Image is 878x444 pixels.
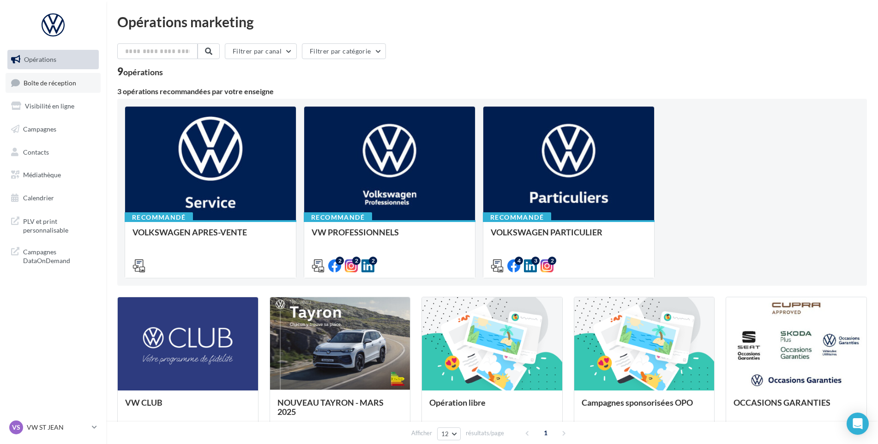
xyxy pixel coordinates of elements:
a: PLV et print personnalisable [6,211,101,239]
div: Recommandé [125,212,193,222]
div: 2 [336,257,344,265]
div: 2 [352,257,361,265]
span: Campagnes [23,125,56,133]
span: VOLKSWAGEN APRES-VENTE [132,227,247,237]
a: VS VW ST JEAN [7,419,99,436]
a: Campagnes [6,120,101,139]
button: Filtrer par catégorie [302,43,386,59]
span: résultats/page [466,429,504,438]
span: Afficher [411,429,432,438]
a: Boîte de réception [6,73,101,93]
p: VW ST JEAN [27,423,88,432]
span: Contacts [23,148,49,156]
a: Opérations [6,50,101,69]
span: PLV et print personnalisable [23,215,95,235]
span: Opérations [24,55,56,63]
span: Campagnes DataOnDemand [23,246,95,265]
div: 3 [531,257,540,265]
div: opérations [123,68,163,76]
span: Campagnes sponsorisées OPO [582,397,693,408]
a: Calendrier [6,188,101,208]
a: Médiathèque [6,165,101,185]
span: VW PROFESSIONNELS [312,227,399,237]
span: Boîte de réception [24,78,76,86]
div: Opérations marketing [117,15,867,29]
a: Contacts [6,143,101,162]
span: NOUVEAU TAYRON - MARS 2025 [277,397,384,417]
a: Visibilité en ligne [6,96,101,116]
span: VS [12,423,20,432]
div: Open Intercom Messenger [847,413,869,435]
div: 4 [515,257,523,265]
button: 12 [437,427,461,440]
div: 9 [117,66,163,77]
span: Médiathèque [23,171,61,179]
div: Recommandé [304,212,372,222]
a: Campagnes DataOnDemand [6,242,101,269]
span: 12 [441,430,449,438]
span: Calendrier [23,194,54,202]
div: 2 [548,257,556,265]
div: 3 opérations recommandées par votre enseigne [117,88,867,95]
div: Recommandé [483,212,551,222]
span: Visibilité en ligne [25,102,74,110]
button: Filtrer par canal [225,43,297,59]
span: Opération libre [429,397,486,408]
span: OCCASIONS GARANTIES [734,397,830,408]
span: VOLKSWAGEN PARTICULIER [491,227,602,237]
span: VW CLUB [125,397,162,408]
span: 1 [538,426,553,440]
div: 2 [369,257,377,265]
